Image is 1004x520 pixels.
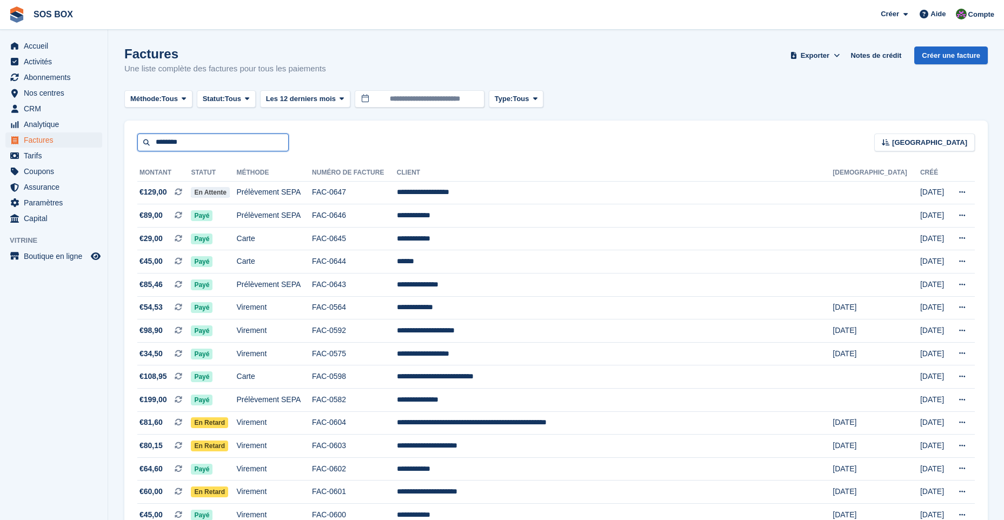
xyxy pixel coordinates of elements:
[833,296,920,319] td: [DATE]
[24,117,89,132] span: Analytique
[24,195,89,210] span: Paramètres
[191,486,228,497] span: En retard
[312,296,397,319] td: FAC-0564
[139,394,167,405] span: €199,00
[139,417,163,428] span: €81,60
[139,486,163,497] span: €60,00
[920,342,948,365] td: [DATE]
[191,417,228,428] span: En retard
[5,148,102,163] a: menu
[237,164,312,182] th: Méthode
[920,227,948,250] td: [DATE]
[5,54,102,69] a: menu
[191,464,212,475] span: Payé
[312,274,397,297] td: FAC-0643
[139,440,163,451] span: €80,15
[139,463,163,475] span: €64,60
[237,389,312,412] td: Prélèvement SEPA
[920,411,948,435] td: [DATE]
[237,296,312,319] td: Virement
[24,132,89,148] span: Factures
[920,319,948,343] td: [DATE]
[920,481,948,504] td: [DATE]
[5,101,102,116] a: menu
[191,164,236,182] th: Statut
[237,365,312,389] td: Carte
[892,137,967,148] span: [GEOGRAPHIC_DATA]
[139,186,167,198] span: €129,00
[312,319,397,343] td: FAC-0592
[24,38,89,54] span: Accueil
[920,365,948,389] td: [DATE]
[312,204,397,228] td: FAC-0646
[5,211,102,226] a: menu
[139,348,163,359] span: €34,50
[24,211,89,226] span: Capital
[191,395,212,405] span: Payé
[920,389,948,412] td: [DATE]
[237,481,312,504] td: Virement
[139,279,163,290] span: €85,46
[5,179,102,195] a: menu
[139,371,167,382] span: €108,95
[312,481,397,504] td: FAC-0601
[312,227,397,250] td: FAC-0645
[920,250,948,274] td: [DATE]
[920,181,948,204] td: [DATE]
[5,164,102,179] a: menu
[225,94,241,104] span: Tous
[312,164,397,182] th: Numéro de facture
[833,164,920,182] th: [DEMOGRAPHIC_DATA]
[312,250,397,274] td: FAC-0644
[968,9,994,20] span: Compte
[266,94,336,104] span: Les 12 derniers mois
[5,38,102,54] a: menu
[489,90,544,108] button: Type: Tous
[312,181,397,204] td: FAC-0647
[513,94,529,104] span: Tous
[237,457,312,481] td: Virement
[801,50,829,61] span: Exporter
[124,63,326,75] p: Une liste complète des factures pour tous les paiements
[5,195,102,210] a: menu
[139,302,163,313] span: €54,53
[197,90,256,108] button: Statut: Tous
[139,256,163,267] span: €45,00
[5,132,102,148] a: menu
[833,435,920,458] td: [DATE]
[920,296,948,319] td: [DATE]
[191,279,212,290] span: Payé
[833,481,920,504] td: [DATE]
[312,342,397,365] td: FAC-0575
[237,342,312,365] td: Virement
[237,250,312,274] td: Carte
[124,46,326,61] h1: Factures
[24,249,89,264] span: Boutique en ligne
[930,9,946,19] span: Aide
[833,319,920,343] td: [DATE]
[312,411,397,435] td: FAC-0604
[846,46,906,64] a: Notes de crédit
[5,117,102,132] a: menu
[833,342,920,365] td: [DATE]
[191,349,212,359] span: Payé
[191,325,212,336] span: Payé
[312,457,397,481] td: FAC-0602
[237,204,312,228] td: Prélèvement SEPA
[191,256,212,267] span: Payé
[24,54,89,69] span: Activités
[397,164,833,182] th: Client
[237,319,312,343] td: Virement
[920,457,948,481] td: [DATE]
[237,227,312,250] td: Carte
[788,46,842,64] button: Exporter
[312,435,397,458] td: FAC-0603
[920,204,948,228] td: [DATE]
[9,6,25,23] img: stora-icon-8386f47178a22dfd0bd8f6a31ec36ba5ce8667c1dd55bd0f319d3a0aa187defe.svg
[495,94,513,104] span: Type:
[24,148,89,163] span: Tarifs
[5,70,102,85] a: menu
[191,234,212,244] span: Payé
[237,274,312,297] td: Prélèvement SEPA
[24,70,89,85] span: Abonnements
